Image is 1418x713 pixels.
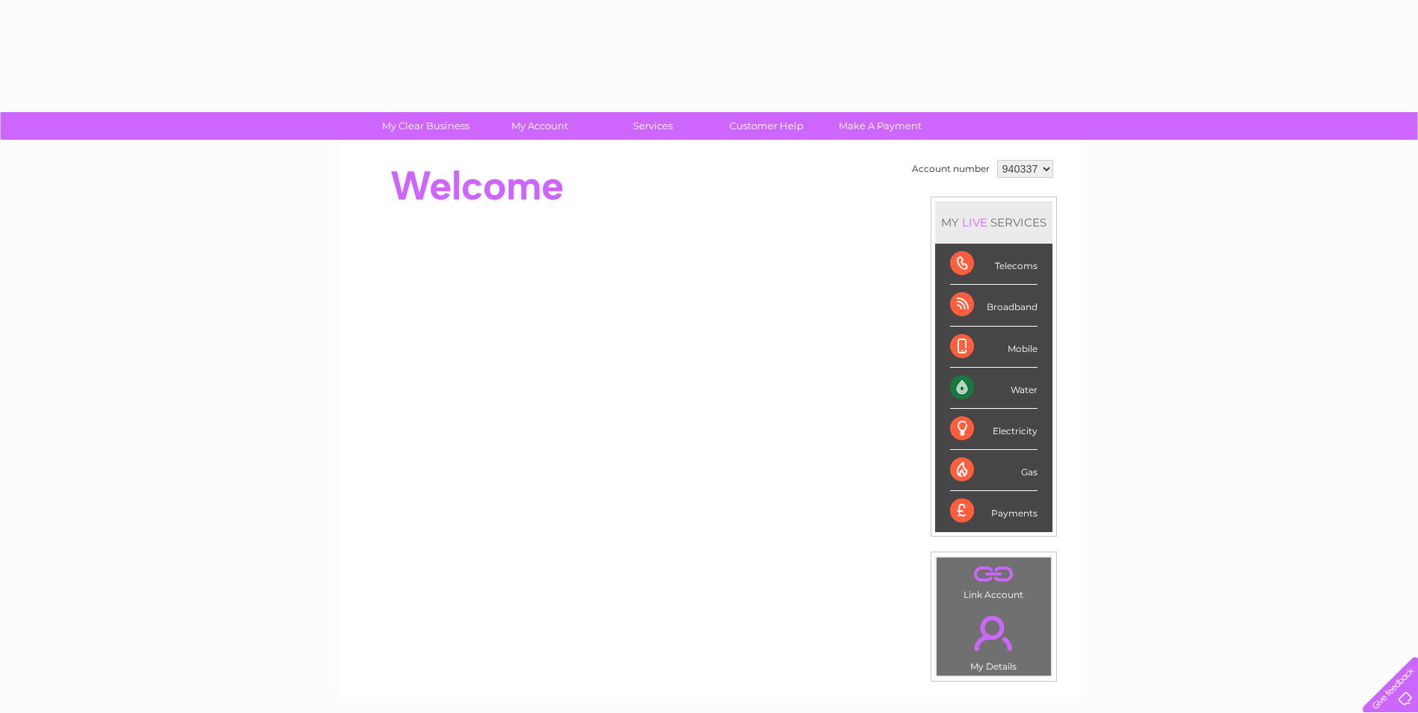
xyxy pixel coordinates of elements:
a: . [940,561,1047,587]
div: LIVE [959,215,990,229]
div: Gas [950,450,1038,491]
a: Make A Payment [819,112,942,140]
td: My Details [936,603,1052,676]
a: Services [591,112,715,140]
div: Telecoms [950,244,1038,285]
div: Electricity [950,409,1038,450]
div: MY SERVICES [935,201,1052,244]
div: Mobile [950,327,1038,368]
div: Broadband [950,285,1038,326]
a: . [940,607,1047,659]
a: My Account [478,112,601,140]
div: Water [950,368,1038,409]
td: Link Account [936,557,1052,604]
div: Payments [950,491,1038,531]
a: Customer Help [705,112,828,140]
td: Account number [908,156,993,182]
a: My Clear Business [364,112,487,140]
